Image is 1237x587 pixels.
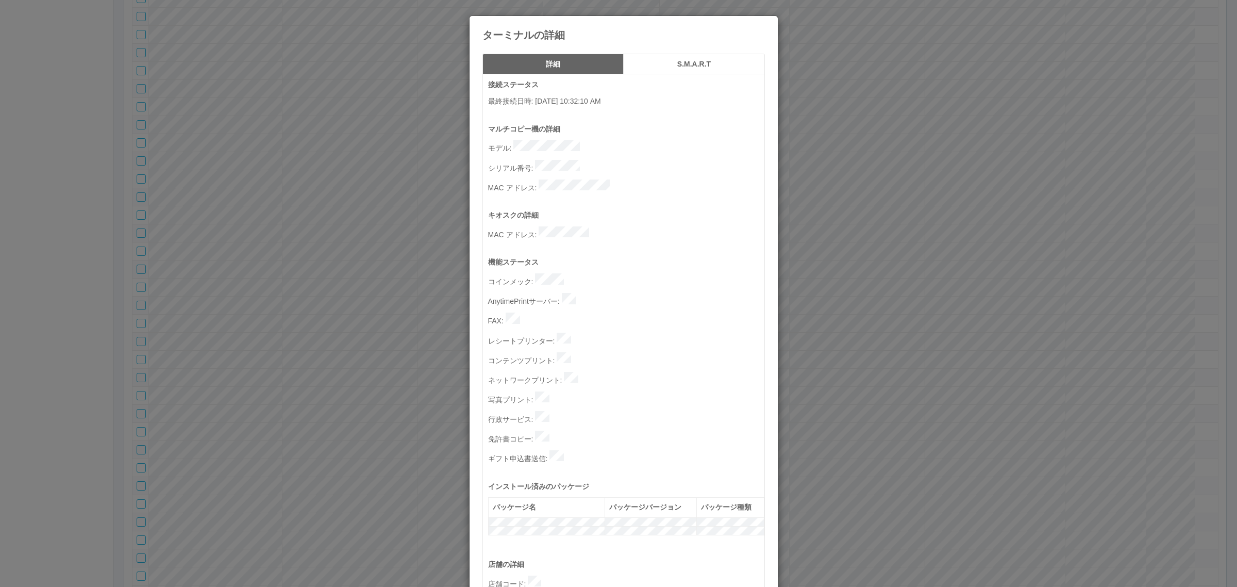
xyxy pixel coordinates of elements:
[482,29,765,41] h4: ターミナルの詳細
[488,431,764,445] p: 免許書コピー :
[488,210,764,221] p: キオスクの詳細
[488,273,764,288] p: コインメック :
[488,79,764,90] p: 接続ステータス
[624,54,765,74] button: S.M.A.R.T
[488,559,764,570] p: 店舗の詳細
[488,313,764,327] p: FAX :
[488,333,764,347] p: レシートプリンター :
[488,411,764,426] p: 行政サービス :
[488,450,764,465] p: ギフト申込書送信 :
[488,257,764,268] p: 機能ステータス
[488,352,764,367] p: コンテンツプリント :
[488,96,764,107] p: 最終接続日時 : [DATE] 10:32:10 AM
[488,392,764,406] p: 写真プリント :
[488,372,764,386] p: ネットワークプリント :
[627,60,761,68] h5: S.M.A.R.T
[488,293,764,307] p: AnytimePrintサーバー :
[488,226,764,241] p: MAC アドレス :
[488,124,764,135] p: マルチコピー機の詳細
[486,60,620,68] h5: 詳細
[488,160,764,174] p: シリアル番号 :
[482,54,624,74] button: 詳細
[701,502,759,513] div: パッケージ種類
[488,180,764,194] p: MAC アドレス :
[488,481,764,492] p: インストール済みのパッケージ
[493,502,600,513] div: パッケージ名
[488,140,764,154] p: モデル :
[609,502,692,513] div: パッケージバージョン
